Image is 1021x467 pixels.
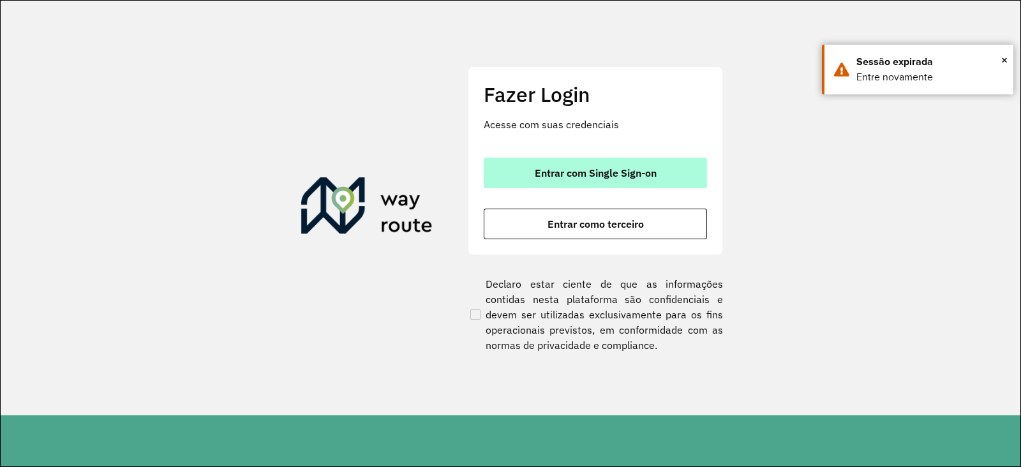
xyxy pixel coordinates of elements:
button: button [484,209,707,239]
span: × [1001,50,1008,70]
span: Entrar como terceiro [548,219,644,229]
button: Close [1001,50,1008,70]
div: Entre novamente [856,70,1004,85]
div: Sessão expirada [856,54,1004,70]
img: Roteirizador AmbevTech [301,177,433,239]
label: Declaro estar ciente de que as informações contidas nesta plataforma são confidenciais e devem se... [468,276,723,353]
p: Acesse com suas credenciais [484,117,707,132]
button: button [484,158,707,188]
h2: Fazer Login [484,82,707,107]
span: Entrar com Single Sign-on [535,168,657,178]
